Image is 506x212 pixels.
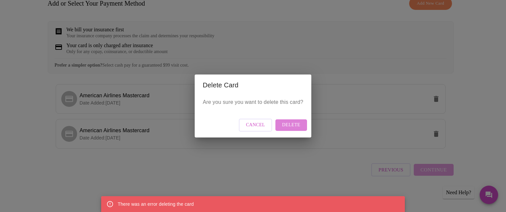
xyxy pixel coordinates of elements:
[282,121,300,129] span: Delete
[203,80,303,90] h2: Delete Card
[203,98,303,106] p: Are you sure you want to delete this card?
[239,119,272,132] button: Cancel
[118,198,194,210] div: There was an error deleting the card
[246,121,265,129] span: Cancel
[275,119,307,131] button: Delete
